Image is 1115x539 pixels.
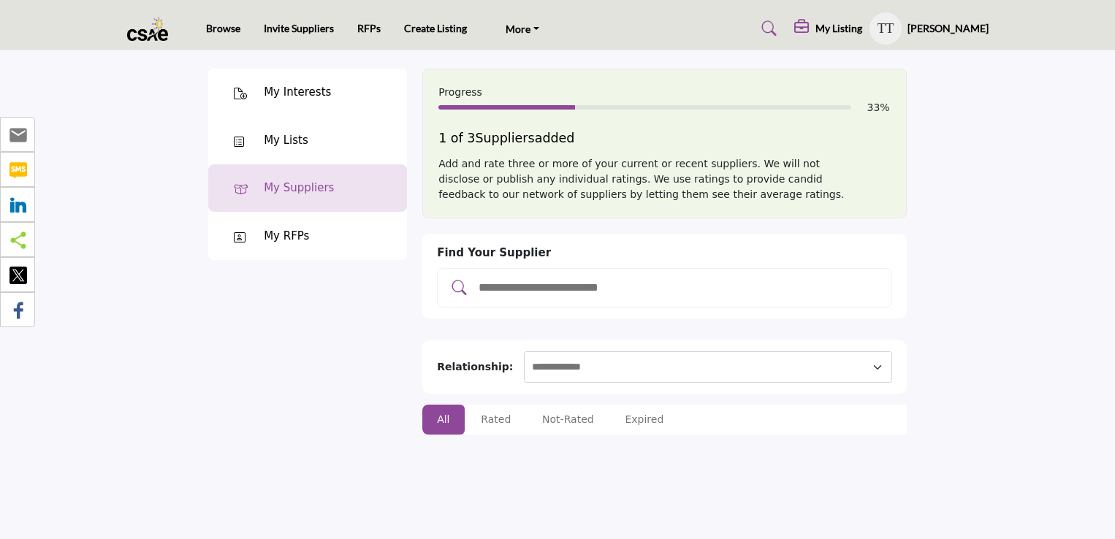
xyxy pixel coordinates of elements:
[477,278,882,297] input: Add and rate your suppliers
[475,131,534,145] span: Suppliers
[794,20,862,37] div: My Listing
[438,131,891,146] h5: 1 of 3 added
[437,361,513,372] b: Relationship:
[438,85,891,100] div: Progress
[437,245,551,261] label: Find Your Supplier
[490,15,555,42] a: More
[869,12,902,45] button: Show hide supplier dropdown
[438,156,891,202] div: Add and rate three or more of your current or recent suppliers. We will not disclose or publish a...
[264,228,309,245] div: My RFPs
[867,102,880,113] span: 33
[357,22,381,34] a: RFPs
[815,22,862,35] h5: My Listing
[264,84,331,101] div: My Interests
[404,22,467,34] a: Create Listing
[466,405,525,435] li: Rated
[206,22,240,34] a: Browse
[422,405,464,435] li: All
[264,132,308,149] div: My Lists
[264,22,334,34] a: Invite Suppliers
[907,21,989,36] h5: [PERSON_NAME]
[880,102,889,113] span: %
[610,405,678,435] li: Expired
[264,180,334,196] div: My Suppliers
[127,17,176,41] img: site Logo
[747,17,786,40] a: Search
[528,405,609,435] li: Not-Rated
